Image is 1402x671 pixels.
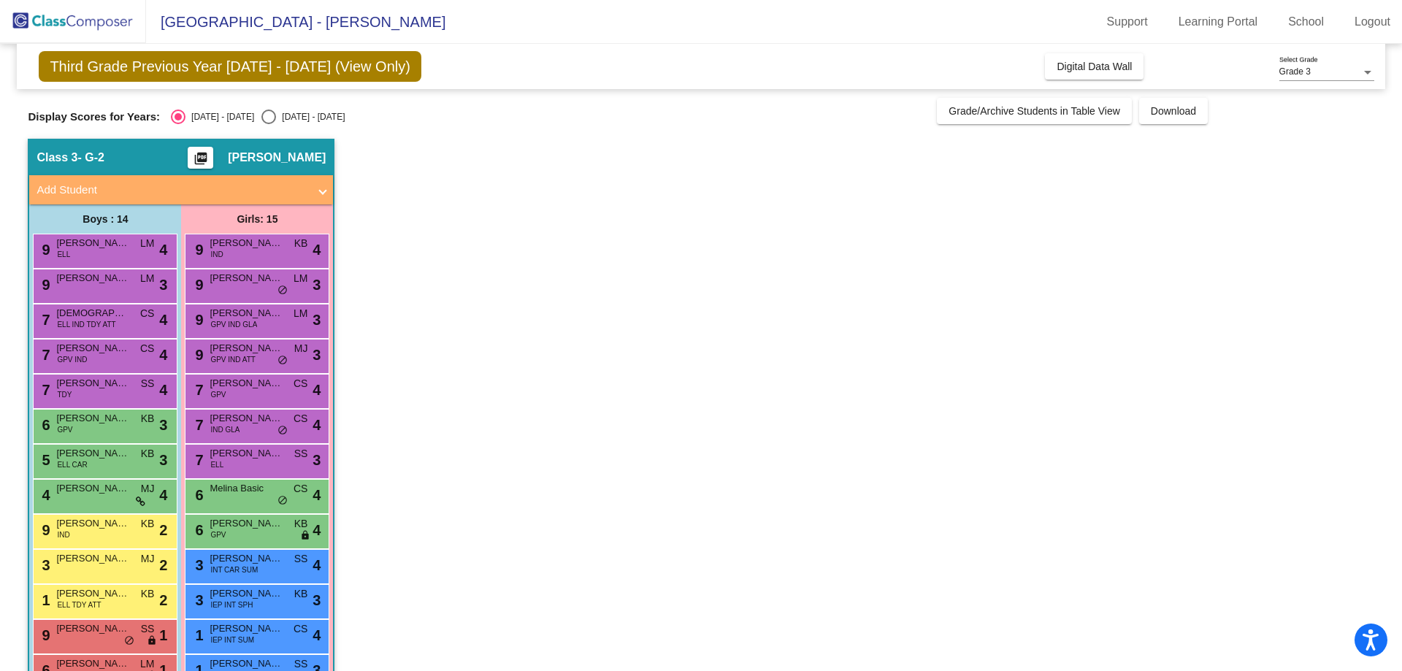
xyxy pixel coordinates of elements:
[188,147,213,169] button: Print Students Details
[294,376,307,391] span: CS
[313,379,321,401] span: 4
[313,239,321,261] span: 4
[276,110,345,123] div: [DATE] - [DATE]
[77,150,104,165] span: - G-2
[313,344,321,366] span: 3
[159,239,167,261] span: 4
[56,306,129,321] span: [DEMOGRAPHIC_DATA][PERSON_NAME]
[949,105,1120,117] span: Grade/Archive Students in Table View
[294,271,307,286] span: LM
[159,624,167,646] span: 1
[210,341,283,356] span: [PERSON_NAME]
[159,484,167,506] span: 4
[191,347,203,363] span: 9
[140,236,154,251] span: LM
[937,98,1132,124] button: Grade/Archive Students in Table View
[38,277,50,293] span: 9
[191,522,203,538] span: 6
[210,411,283,426] span: [PERSON_NAME]
[56,586,129,601] span: [PERSON_NAME]
[159,274,167,296] span: 3
[140,341,154,356] span: CS
[210,376,283,391] span: [PERSON_NAME]
[159,554,167,576] span: 2
[1057,61,1132,72] span: Digital Data Wall
[1139,98,1208,124] button: Download
[1343,10,1402,34] a: Logout
[57,249,70,260] span: ELL
[159,379,167,401] span: 4
[29,175,333,204] mat-expansion-panel-header: Add Student
[192,151,210,172] mat-icon: picture_as_pdf
[294,411,307,426] span: CS
[56,516,129,531] span: [PERSON_NAME]
[277,425,288,437] span: do_not_disturb_alt
[38,487,50,503] span: 4
[191,557,203,573] span: 3
[210,319,257,330] span: GPV IND GLA
[210,271,283,285] span: [PERSON_NAME]
[1095,10,1160,34] a: Support
[185,110,254,123] div: [DATE] - [DATE]
[191,312,203,328] span: 9
[210,529,226,540] span: GPV
[210,621,283,636] span: [PERSON_NAME]
[210,586,283,601] span: [PERSON_NAME]
[191,382,203,398] span: 7
[191,627,203,643] span: 1
[56,236,129,250] span: [PERSON_NAME]
[294,341,308,356] span: MJ
[38,312,50,328] span: 7
[56,376,129,391] span: [PERSON_NAME]
[210,459,223,470] span: ELL
[210,354,256,365] span: GPV IND ATT
[191,452,203,468] span: 7
[38,417,50,433] span: 6
[56,656,129,671] span: [PERSON_NAME] (Ez) [PERSON_NAME]
[56,341,129,356] span: [PERSON_NAME]
[141,621,155,637] span: SS
[57,599,101,610] span: ELL TDY ATT
[159,519,167,541] span: 2
[210,481,283,496] span: Melina Basic
[159,414,167,436] span: 3
[124,635,134,647] span: do_not_disturb_alt
[313,309,321,331] span: 3
[210,424,240,435] span: IND GLA
[191,487,203,503] span: 6
[140,271,154,286] span: LM
[38,452,50,468] span: 5
[141,586,155,602] span: KB
[210,389,226,400] span: GPV
[294,551,308,567] span: SS
[146,10,445,34] span: [GEOGRAPHIC_DATA] - [PERSON_NAME]
[210,236,283,250] span: [PERSON_NAME]
[300,530,310,542] span: lock
[313,624,321,646] span: 4
[159,449,167,471] span: 3
[313,274,321,296] span: 3
[29,204,181,234] div: Boys : 14
[141,446,155,461] span: KB
[294,236,308,251] span: KB
[140,306,154,321] span: CS
[210,634,254,645] span: IEP INT SUM
[57,424,72,435] span: GPV
[38,522,50,538] span: 9
[39,51,421,82] span: Third Grade Previous Year [DATE] - [DATE] (View Only)
[1045,53,1144,80] button: Digital Data Wall
[56,551,129,566] span: [PERSON_NAME] [PERSON_NAME]
[1276,10,1336,34] a: School
[38,557,50,573] span: 3
[141,481,155,496] span: MJ
[141,411,155,426] span: KB
[57,319,115,330] span: ELL IND TDY ATT
[141,551,155,567] span: MJ
[28,110,160,123] span: Display Scores for Years:
[191,277,203,293] span: 9
[191,417,203,433] span: 7
[56,411,129,426] span: [PERSON_NAME]
[56,271,129,285] span: [PERSON_NAME]
[38,347,50,363] span: 7
[147,635,157,647] span: lock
